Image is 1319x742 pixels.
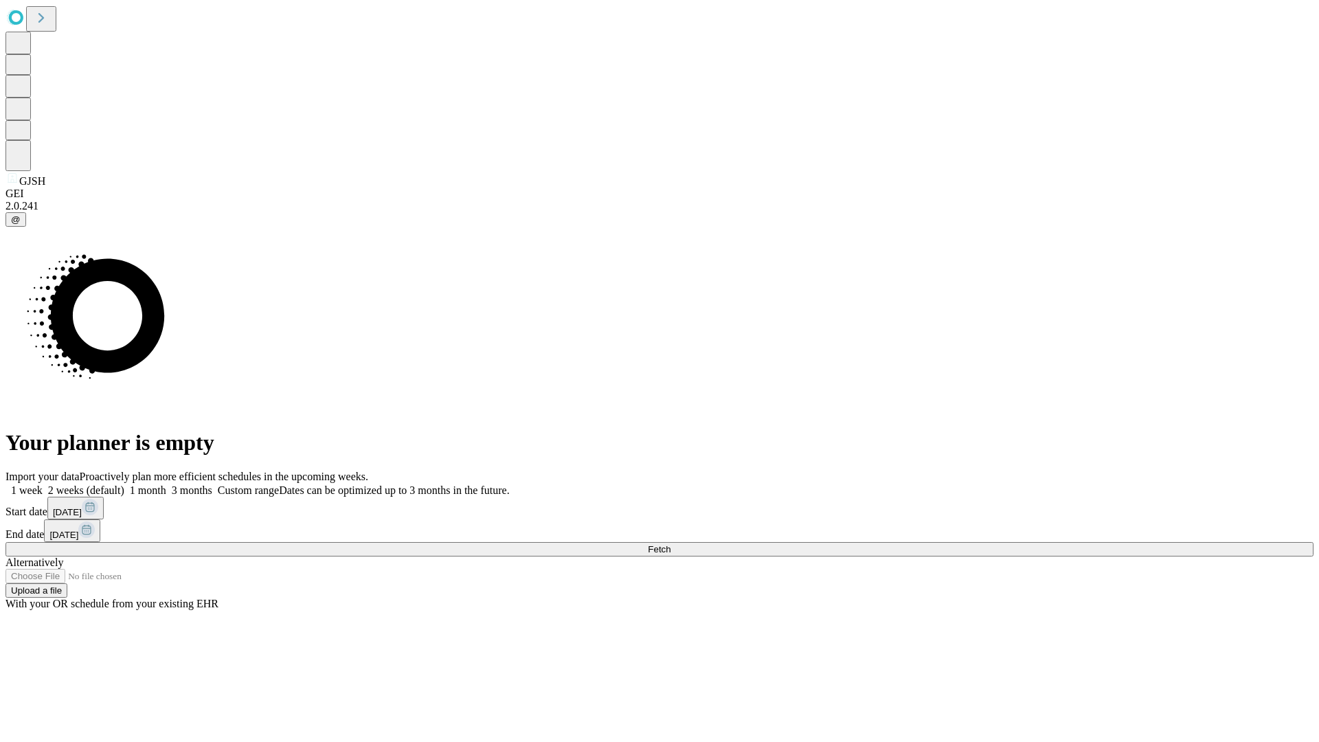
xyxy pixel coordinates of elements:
span: Import your data [5,471,80,482]
span: @ [11,214,21,225]
span: Proactively plan more efficient schedules in the upcoming weeks. [80,471,368,482]
span: Dates can be optimized up to 3 months in the future. [279,484,509,496]
div: Start date [5,497,1314,519]
span: [DATE] [49,530,78,540]
span: 1 month [130,484,166,496]
span: 1 week [11,484,43,496]
span: With your OR schedule from your existing EHR [5,598,218,609]
div: End date [5,519,1314,542]
button: @ [5,212,26,227]
button: Fetch [5,542,1314,556]
span: Alternatively [5,556,63,568]
div: 2.0.241 [5,200,1314,212]
button: [DATE] [47,497,104,519]
span: Fetch [648,544,670,554]
button: Upload a file [5,583,67,598]
span: 2 weeks (default) [48,484,124,496]
div: GEI [5,188,1314,200]
span: Custom range [218,484,279,496]
span: [DATE] [53,507,82,517]
button: [DATE] [44,519,100,542]
h1: Your planner is empty [5,430,1314,456]
span: 3 months [172,484,212,496]
span: GJSH [19,175,45,187]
